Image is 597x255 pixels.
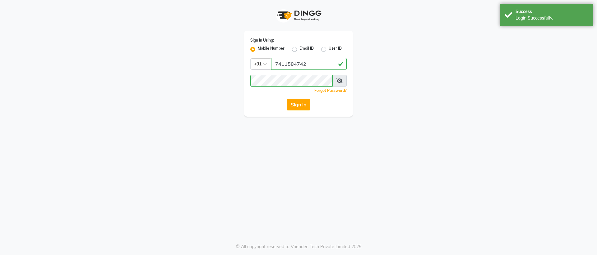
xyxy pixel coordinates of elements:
div: Login Successfully. [516,15,589,21]
label: Sign In Using: [250,38,274,43]
label: Email ID [299,46,314,53]
label: Mobile Number [258,46,285,53]
img: logo1.svg [274,6,323,25]
input: Username [271,58,347,70]
a: Forgot Password? [314,88,347,93]
label: User ID [329,46,342,53]
input: Username [250,75,333,87]
div: Success [516,8,589,15]
button: Sign In [287,99,310,110]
